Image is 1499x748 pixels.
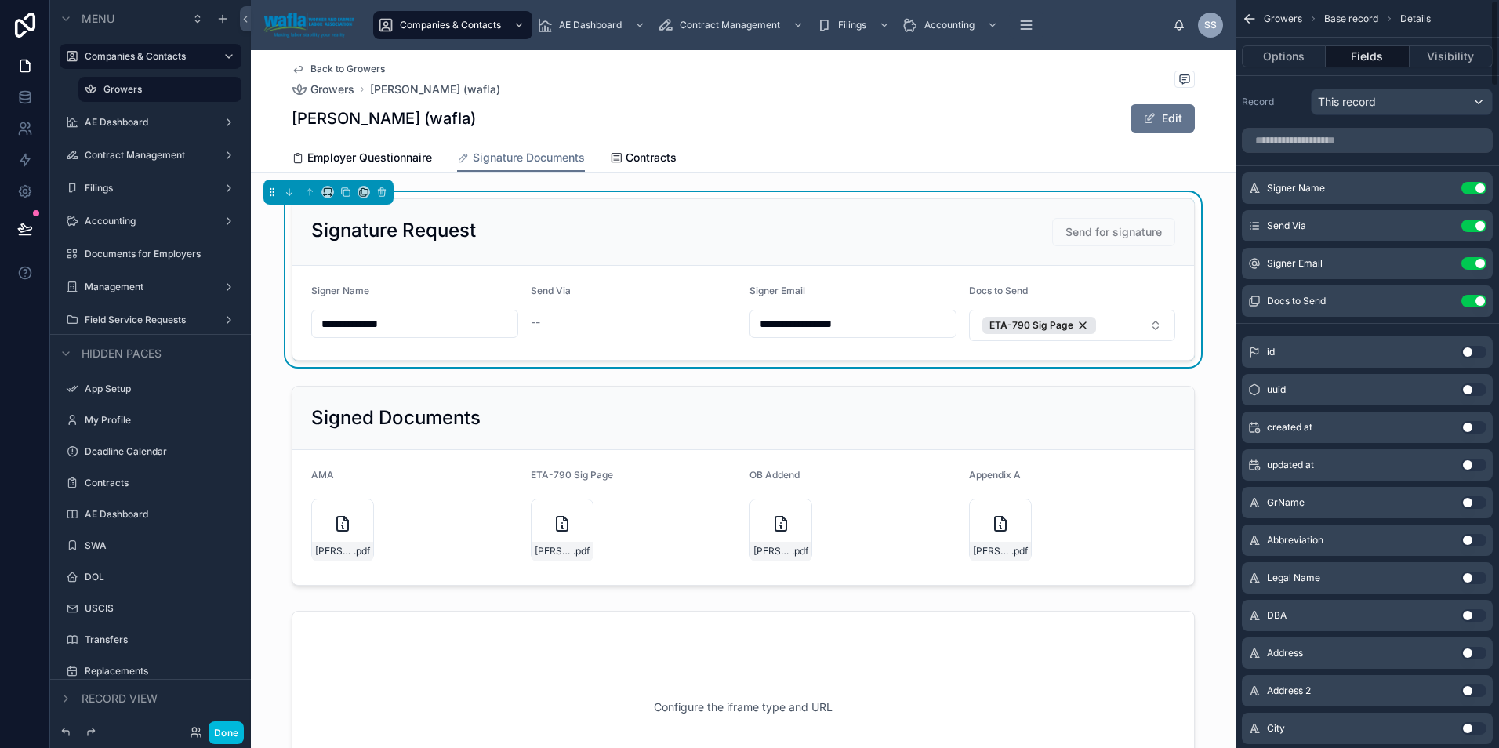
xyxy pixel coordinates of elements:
span: This record [1318,94,1376,110]
span: Docs to Send [1267,295,1326,307]
span: Base record [1324,13,1378,25]
label: My Profile [85,414,232,427]
label: Record [1242,96,1305,108]
a: Contracts [610,143,677,175]
span: uuid [1267,383,1286,396]
a: Growers [292,82,354,97]
span: Companies & Contacts [400,19,501,31]
label: Replacements [85,665,232,677]
span: Contract Management [680,19,780,31]
label: Documents for Employers [85,248,232,260]
span: Abbreviation [1267,534,1323,546]
span: Send Via [1267,220,1306,232]
span: id [1267,346,1275,358]
span: Contracts [626,150,677,165]
button: Unselect 4 [982,317,1096,334]
span: Signer Name [311,285,369,296]
span: Legal Name [1267,572,1320,584]
label: Contract Management [85,149,210,162]
a: Companies & Contacts [373,11,532,39]
label: DOL [85,571,232,583]
button: Done [209,721,244,744]
label: Accounting [85,215,210,227]
a: Filings [811,11,898,39]
span: Signer Email [1267,257,1323,270]
a: [PERSON_NAME] (wafla) [370,82,500,97]
span: Menu [82,11,114,27]
span: Details [1400,13,1431,25]
button: Visibility [1410,45,1493,67]
label: Transfers [85,634,232,646]
a: Employer Questionnaire [292,143,432,175]
a: Signature Documents [457,143,585,173]
label: Field Service Requests [85,314,210,326]
span: AE Dashboard [559,19,622,31]
h1: [PERSON_NAME] (wafla) [292,107,476,129]
label: App Setup [85,383,232,395]
span: Filings [838,19,866,31]
button: Select Button [969,310,1176,341]
a: Contract Management [653,11,811,39]
label: Filings [85,182,210,194]
a: Accounting [898,11,1006,39]
button: Fields [1326,45,1409,67]
button: This record [1311,89,1493,115]
label: AE Dashboard [85,116,210,129]
label: Contracts [85,477,232,489]
span: Signature Documents [473,150,585,165]
span: Signer Name [1267,182,1325,194]
span: City [1267,722,1285,735]
label: SWA [85,539,232,552]
span: SS [1204,19,1217,31]
label: Deadline Calendar [85,445,232,458]
h2: Signature Request [311,218,476,243]
img: App logo [263,13,354,38]
span: Back to Growers [310,63,385,75]
span: ETA-790 Sig Page [989,319,1073,332]
label: Companies & Contacts [85,50,210,63]
span: Send Via [531,285,571,296]
span: Address 2 [1267,684,1311,697]
span: Address [1267,647,1303,659]
button: Options [1242,45,1326,67]
span: created at [1267,421,1312,434]
a: Back to Growers [292,63,385,75]
label: USCIS [85,602,232,615]
span: Hidden pages [82,346,162,361]
label: Management [85,281,210,293]
button: Edit [1131,104,1195,133]
span: Accounting [924,19,975,31]
span: Record view [82,691,158,706]
span: DBA [1267,609,1287,622]
span: Growers [310,82,354,97]
span: Growers [1264,13,1302,25]
span: -- [531,314,540,330]
div: scrollable content [367,8,1173,42]
a: AE Dashboard [532,11,653,39]
label: Growers [103,83,232,96]
span: Docs to Send [969,285,1028,296]
span: Employer Questionnaire [307,150,432,165]
span: GrName [1267,496,1305,509]
label: AE Dashboard [85,508,232,521]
